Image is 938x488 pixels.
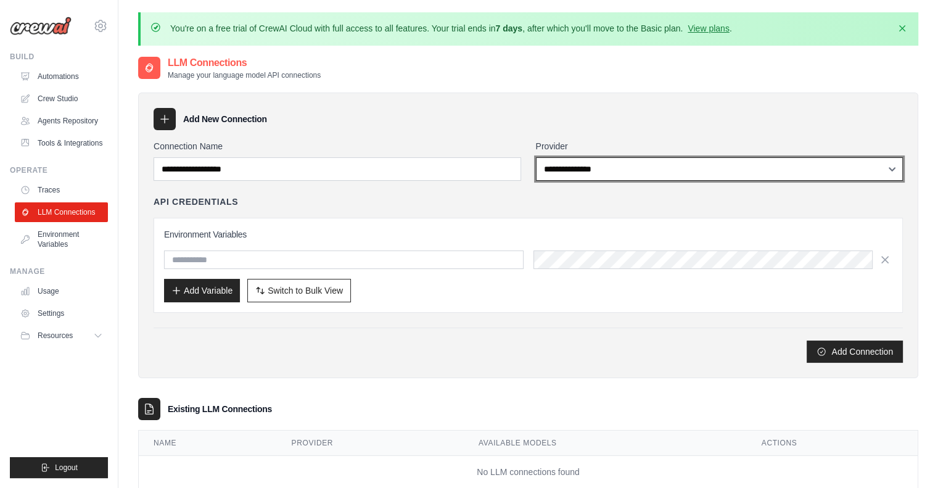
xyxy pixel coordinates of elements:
div: Manage [10,267,108,276]
button: Logout [10,457,108,478]
div: Build [10,52,108,62]
th: Name [139,431,277,456]
a: Crew Studio [15,89,108,109]
th: Provider [277,431,464,456]
p: You're on a free trial of CrewAI Cloud with full access to all features. Your trial ends in , aft... [170,22,732,35]
h3: Existing LLM Connections [168,403,272,415]
label: Provider [536,140,903,152]
a: Settings [15,304,108,323]
h2: LLM Connections [168,56,321,70]
th: Actions [747,431,918,456]
strong: 7 days [495,23,522,33]
p: Manage your language model API connections [168,70,321,80]
a: Agents Repository [15,111,108,131]
button: Add Variable [164,279,240,302]
a: Automations [15,67,108,86]
label: Connection Name [154,140,521,152]
span: Resources [38,331,73,341]
h3: Environment Variables [164,228,892,241]
div: Operate [10,165,108,175]
button: Add Connection [807,341,903,363]
th: Available Models [464,431,747,456]
img: Logo [10,17,72,35]
a: Usage [15,281,108,301]
span: Switch to Bulk View [268,284,343,297]
a: Environment Variables [15,225,108,254]
a: Traces [15,180,108,200]
h3: Add New Connection [183,113,267,125]
button: Switch to Bulk View [247,279,351,302]
h4: API Credentials [154,196,238,208]
button: Resources [15,326,108,345]
span: Logout [55,463,78,473]
a: LLM Connections [15,202,108,222]
a: Tools & Integrations [15,133,108,153]
a: View plans [688,23,729,33]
